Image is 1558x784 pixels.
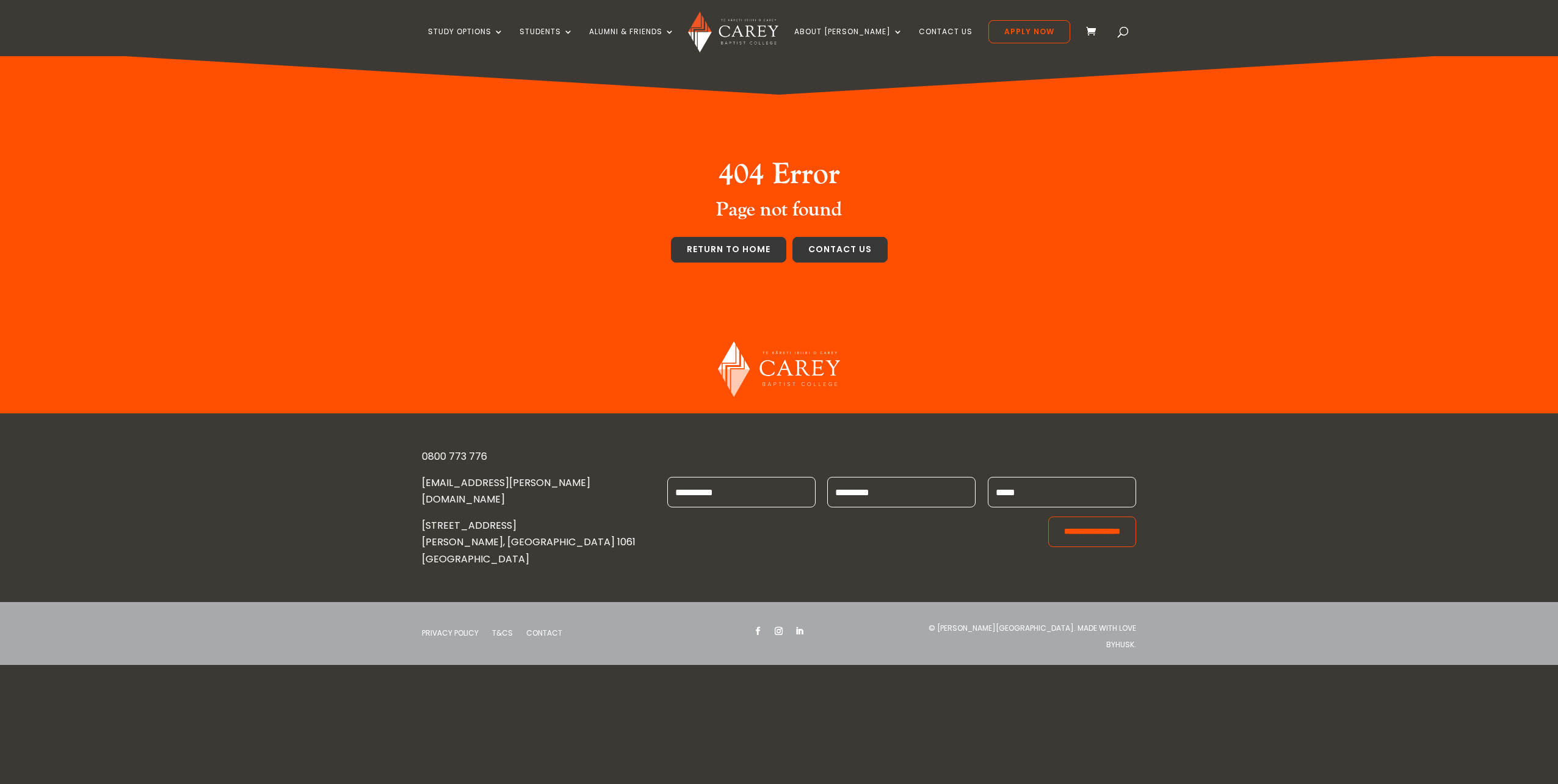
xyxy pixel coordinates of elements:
[688,12,778,53] img: Carey Baptist College
[718,341,840,397] img: Carey Baptist College
[520,27,573,56] a: Students
[422,449,487,463] a: 0800 773 776
[988,20,1070,43] a: Apply Now
[919,27,973,56] a: Contact Us
[771,623,787,639] a: Follow on Instagram
[718,387,840,401] a: Carey Baptist College
[550,157,1008,198] h2: 404 Error
[422,517,646,567] p: [STREET_ADDRESS] [PERSON_NAME], [GEOGRAPHIC_DATA] 1061 [GEOGRAPHIC_DATA]
[912,620,1136,653] div: © [PERSON_NAME][GEOGRAPHIC_DATA]. Made with love by .
[1115,639,1134,650] a: Husk
[422,476,590,506] a: [EMAIL_ADDRESS][PERSON_NAME][DOMAIN_NAME]
[428,27,504,56] a: Study Options
[792,237,888,263] a: Contact us
[794,27,903,56] a: About [PERSON_NAME]
[792,623,808,639] a: Follow on LinkedIn
[589,27,675,56] a: Alumni & Friends
[671,237,786,263] a: Return to home
[422,629,479,642] a: Privacy Policy
[526,629,562,642] a: Contact
[750,623,766,639] a: Follow on Facebook
[550,198,1008,228] h3: Page not found
[492,629,513,642] a: T&Cs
